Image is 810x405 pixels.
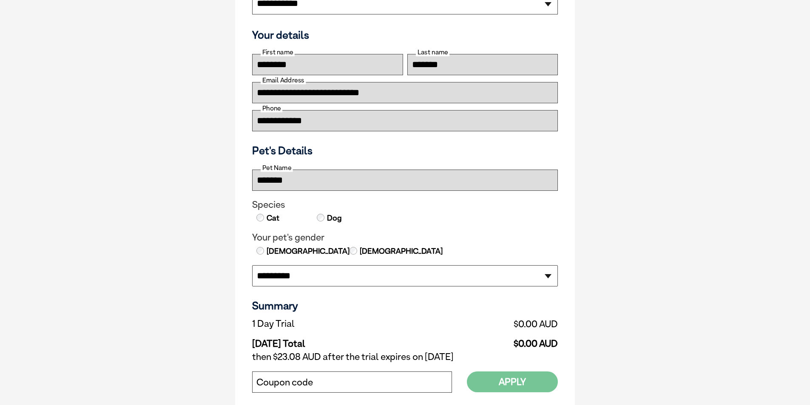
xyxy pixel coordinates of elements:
[249,144,561,157] h3: Pet's Details
[418,331,558,349] td: $0.00 AUD
[252,28,558,41] h3: Your details
[261,48,295,56] label: First name
[252,299,558,312] h3: Summary
[416,48,449,56] label: Last name
[256,377,313,388] label: Coupon code
[252,232,558,243] legend: Your pet's gender
[261,76,306,84] label: Email Address
[252,331,418,349] td: [DATE] Total
[252,349,558,365] td: then $23.08 AUD after the trial expires on [DATE]
[467,371,558,392] button: Apply
[261,105,282,112] label: Phone
[252,316,418,331] td: 1 Day Trial
[252,199,558,210] legend: Species
[418,316,558,331] td: $0.00 AUD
